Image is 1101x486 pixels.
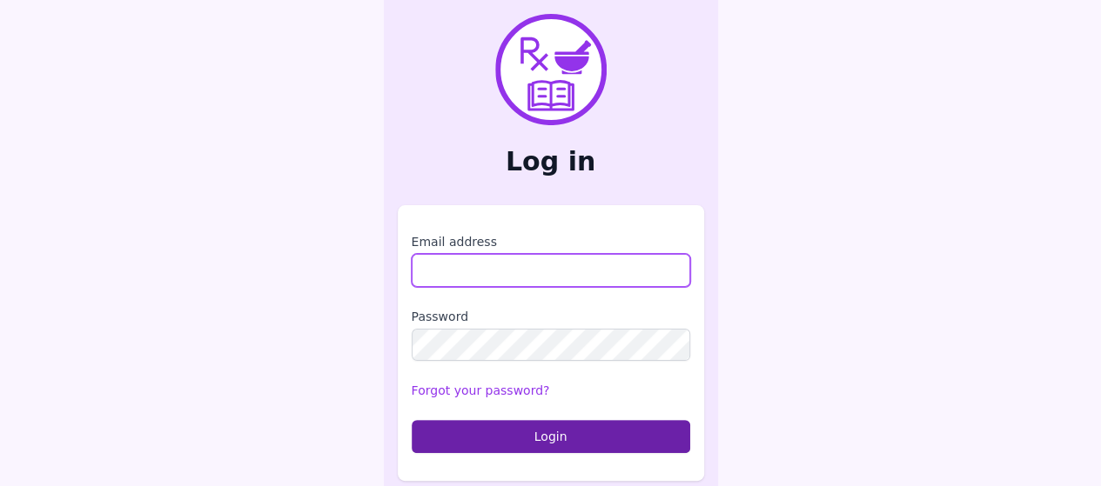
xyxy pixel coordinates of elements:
[495,14,607,125] img: PharmXellence Logo
[398,146,704,177] h2: Log in
[412,308,690,325] label: Password
[412,233,690,250] label: Email address
[412,420,690,453] button: Login
[412,383,550,397] a: Forgot your password?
